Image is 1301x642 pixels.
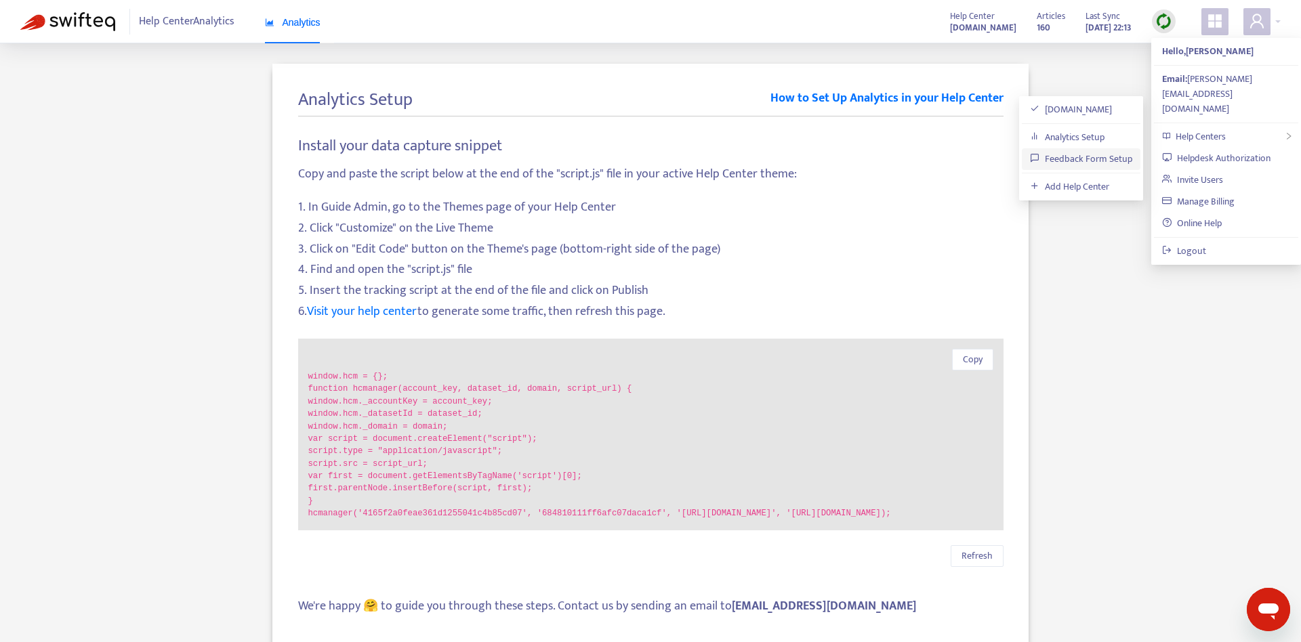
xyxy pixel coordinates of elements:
[952,349,993,370] button: Copy
[1155,13,1172,30] img: sync.dc5367851b00ba804db3.png
[1176,129,1226,144] span: Help Centers
[308,470,993,482] code: var first = document.getElementsByTagName('script')[0];
[1162,215,1222,231] a: Online Help
[298,137,1004,155] h4: Install your data capture snippet
[308,482,993,494] code: first.parentNode.insertBefore(script, first);
[1030,102,1112,117] a: [DOMAIN_NAME]
[298,282,1004,300] span: 5. Insert the tracking script at the end of the file and click on Publish
[1162,172,1223,188] a: Invite Users
[1030,151,1132,167] a: Feedback Form Setup
[298,303,1004,321] span: 6. to generate some traffic, then refresh this page.
[1162,71,1187,87] strong: Email:
[265,17,321,28] span: Analytics
[298,219,1004,238] span: 2. Click "Customize" on the Live Theme
[308,433,993,445] code: var script = document.createElement("script");
[1162,150,1271,166] a: Helpdesk Authorization
[1285,132,1293,140] span: right
[962,549,993,563] span: Refresh
[20,12,115,31] img: Swifteq
[1249,13,1265,29] span: user
[1207,13,1223,29] span: appstore
[308,495,993,507] code: }
[298,261,1004,279] span: 4. Find and open the "script.js" file
[1037,20,1050,35] strong: 160
[298,165,1004,184] p: Copy and paste the script below at the end of the "script.js" file in your active Help Center theme:
[1030,129,1104,145] a: Analytics Setup
[1247,588,1290,631] iframe: Button to launch messaging window
[308,370,993,383] code: window.hcm = {};
[1030,179,1109,194] a: Add Help Center
[298,240,1004,259] span: 3. Click on "Edit Code" button on the Theme's page (bottom-right side of the page)
[1162,243,1206,259] a: Logout
[951,545,1004,567] button: Refresh
[950,9,995,24] span: Help Center
[1037,9,1065,24] span: Articles
[298,597,1004,616] div: We're happy 🤗 to guide you through these steps. Contact us by sending an email to
[770,89,1004,116] a: How to Set Up Analytics in your Help Center
[1086,9,1120,24] span: Last Sync
[963,352,983,367] span: Copy
[1162,194,1235,209] a: Manage Billing
[1162,43,1254,59] strong: Hello, [PERSON_NAME]
[1162,72,1290,116] div: [PERSON_NAME][EMAIL_ADDRESS][DOMAIN_NAME]
[308,395,993,408] code: window.hcm._accountKey = account_key;
[308,507,993,519] code: hcmanager('4165f2a0feae361d1255041c4b85cd07', '684810111ff6afc07daca1cf', '[URL][DOMAIN_NAME]', '...
[298,198,1004,217] span: 1. In Guide Admin, go to the Themes page of your Help Center
[307,301,417,322] a: Visit your help center
[308,421,993,433] code: window.hcm._domain = domain;
[265,18,274,27] span: area-chart
[139,9,234,35] span: Help Center Analytics
[732,596,916,616] a: [EMAIL_ADDRESS][DOMAIN_NAME]
[308,408,993,420] code: window.hcm._datasetId = dataset_id;
[308,383,993,395] code: function hcmanager(account_key, dataset_id, domain, script_url) {
[1086,20,1132,35] strong: [DATE] 22:13
[950,20,1016,35] a: [DOMAIN_NAME]
[298,89,413,111] h3: Analytics Setup
[308,445,993,457] code: script.type = "application/javascript";
[308,458,993,470] code: script.src = script_url;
